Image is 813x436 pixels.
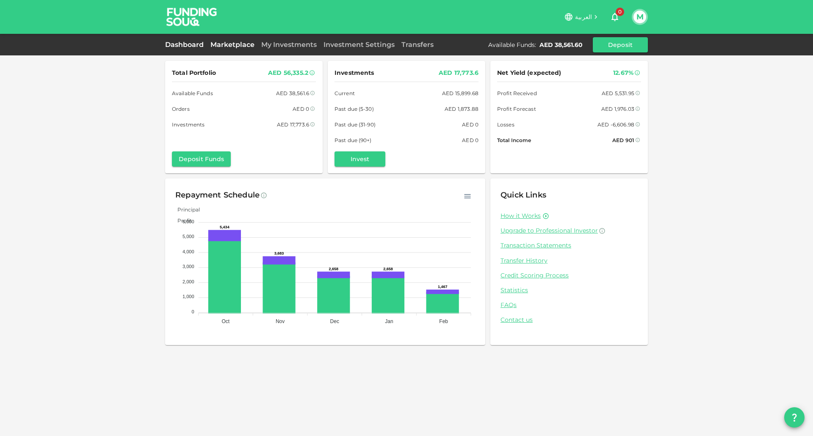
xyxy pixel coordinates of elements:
[501,212,541,220] a: How it Works
[462,136,478,145] div: AED 0
[183,234,194,239] tspan: 5,000
[276,89,309,98] div: AED 38,561.6
[442,89,478,98] div: AED 15,899.68
[172,120,205,129] span: Investments
[606,8,623,25] button: 0
[183,264,194,269] tspan: 3,000
[501,227,598,234] span: Upgrade to Professional Investor
[172,68,216,78] span: Total Portfolio
[601,104,634,113] div: AED 1,976.03
[539,41,583,49] div: AED 38,561.60
[439,68,478,78] div: AED 17,773.6
[330,318,339,324] tspan: Dec
[462,120,478,129] div: AED 0
[268,68,308,78] div: AED 56,335.2
[439,318,448,324] tspan: Feb
[597,120,634,129] div: AED -6,606.98
[501,241,638,250] a: Transaction Statements
[172,151,231,167] button: Deposit Funds
[497,68,561,78] span: Net Yield (expected)
[172,89,213,98] span: Available Funds
[183,279,194,284] tspan: 2,000
[277,120,309,129] div: AED 17,773.6
[207,41,258,49] a: Marketplace
[398,41,437,49] a: Transfers
[501,286,638,294] a: Statistics
[593,37,648,52] button: Deposit
[335,120,376,129] span: Past due (31-90)
[497,120,514,129] span: Losses
[501,316,638,324] a: Contact us
[501,301,638,309] a: FAQs
[633,11,646,23] button: M
[171,206,200,213] span: Principal
[191,309,194,314] tspan: 0
[335,68,374,78] span: Investments
[497,104,536,113] span: Profit Forecast
[501,257,638,265] a: Transfer History
[172,104,190,113] span: Orders
[501,190,546,200] span: Quick Links
[293,104,309,113] div: AED 0
[488,41,536,49] div: Available Funds :
[183,249,194,254] tspan: 4,000
[335,136,372,145] span: Past due (90+)
[385,318,393,324] tspan: Jan
[165,41,207,49] a: Dashboard
[602,89,634,98] div: AED 5,531.95
[175,189,260,202] div: Repayment Schedule
[335,151,385,167] button: Invest
[612,136,634,145] div: AED 901
[501,271,638,280] a: Credit Scoring Process
[613,68,633,78] div: 12.67%
[183,219,194,224] tspan: 6,000
[335,89,355,98] span: Current
[335,104,374,113] span: Past due (5-30)
[784,407,805,428] button: question
[501,227,638,235] a: Upgrade to Professional Investor
[445,104,478,113] div: AED 1,873.88
[320,41,398,49] a: Investment Settings
[616,8,624,16] span: 0
[183,294,194,299] tspan: 1,000
[497,89,537,98] span: Profit Received
[276,318,285,324] tspan: Nov
[171,217,192,224] span: Profit
[222,318,230,324] tspan: Oct
[497,136,531,145] span: Total Income
[575,13,592,21] span: العربية
[258,41,320,49] a: My Investments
